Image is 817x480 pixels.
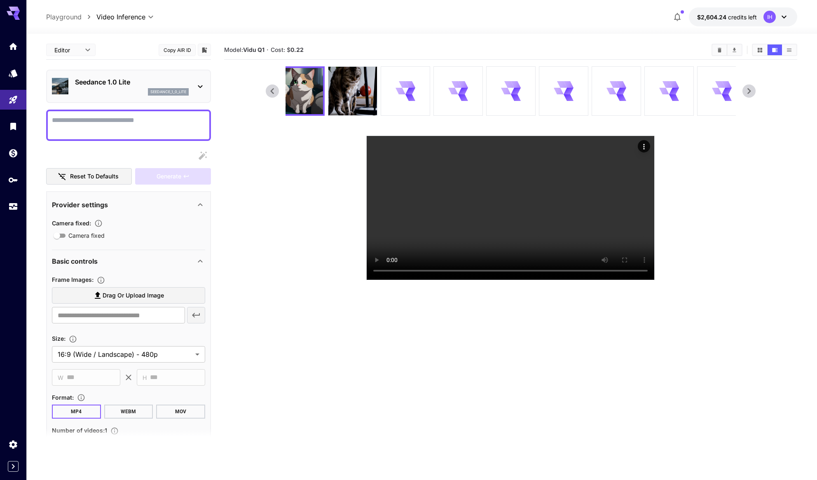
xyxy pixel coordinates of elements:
button: $2,604.24005IH [689,7,797,26]
p: seedance_1_0_lite [150,89,186,95]
b: Vidu Q1 [243,46,265,53]
span: Cost: $ [271,46,304,53]
nav: breadcrumb [46,12,96,22]
p: Basic controls [52,256,98,266]
div: Provider settings [52,195,205,215]
img: khTAAAABklEQVQDAFiybsb3eEfxAAAAAElFTkSuQmCC [277,68,323,114]
div: Actions [638,140,650,152]
button: MP4 [52,405,101,419]
div: $2,604.24005 [697,13,757,21]
div: Seedance 1.0 Liteseedance_1_0_lite [52,74,205,99]
span: Video Inference [96,12,145,22]
div: IH [763,11,776,23]
button: Download All [727,44,742,55]
span: Size : [52,335,66,342]
span: Editor [54,46,80,54]
span: 16:9 (Wide / Landscape) - 480p [58,349,192,359]
a: Playground [46,12,82,22]
span: H [143,373,147,382]
span: $2,604.24 [697,14,728,21]
button: Copy AIR ID [159,44,196,56]
div: Show media in grid viewShow media in video viewShow media in list view [752,44,797,56]
span: credits left [728,14,757,21]
span: W [58,373,63,382]
span: Model: [224,46,265,53]
img: 9zZCI9AAAABklEQVQDAI85DBZwg+lBAAAAAElFTkSuQmCC [328,67,377,115]
div: Playground [8,95,18,105]
span: Number of videos : 1 [52,427,107,434]
button: Show media in list view [782,44,796,55]
button: Upload frame images. [94,276,108,284]
div: Models [8,68,18,78]
label: Drag or upload image [52,287,205,304]
p: Provider settings [52,200,108,210]
button: WEBM [104,405,153,419]
button: Add to library [201,45,208,55]
p: · [267,45,269,55]
div: Library [8,121,18,131]
b: 0.22 [290,46,304,53]
div: Clear AllDownload All [712,44,742,56]
button: Reset to defaults [46,168,132,185]
span: Format : [52,394,74,401]
div: Wallet [8,148,18,158]
button: Expand sidebar [8,461,19,472]
span: Drag or upload image [103,290,164,301]
button: Show media in grid view [753,44,767,55]
button: Show media in video view [768,44,782,55]
div: Usage [8,201,18,212]
div: API Keys [8,175,18,185]
span: Camera fixed : [52,220,91,227]
div: Settings [8,439,18,450]
div: Basic controls [52,251,205,271]
button: Clear All [712,44,727,55]
div: Home [8,41,18,52]
span: Frame Images : [52,276,94,283]
button: Choose the file format for the output video. [74,393,89,402]
button: MOV [156,405,205,419]
p: Seedance 1.0 Lite [75,77,189,87]
span: Camera fixed [68,231,105,240]
button: Specify how many videos to generate in a single request. Each video generation will be charged se... [107,427,122,435]
button: Adjust the dimensions of the generated image by specifying its width and height in pixels, or sel... [66,335,80,343]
